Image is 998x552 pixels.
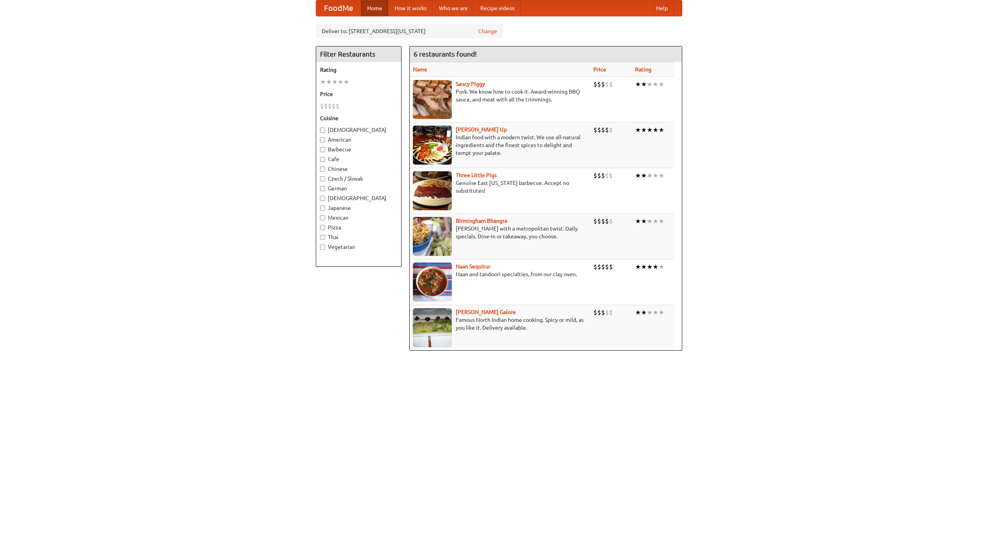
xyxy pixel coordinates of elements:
[605,126,609,134] li: $
[635,308,641,317] li: ★
[320,214,397,222] label: Mexican
[658,171,664,180] li: ★
[320,167,325,172] input: Chinese
[343,78,349,86] li: ★
[320,147,325,152] input: Barbecue
[320,78,326,86] li: ★
[338,78,343,86] li: ★
[433,0,474,16] a: Who we are
[635,66,651,73] a: Rating
[597,308,601,317] li: $
[647,263,653,271] li: ★
[413,263,452,302] img: naansequitur.jpg
[593,66,606,73] a: Price
[658,263,664,271] li: ★
[593,126,597,134] li: $
[641,126,647,134] li: ★
[593,217,597,225] li: $
[647,126,653,134] li: ★
[316,0,361,16] a: FoodMe
[597,171,601,180] li: $
[320,243,397,251] label: Vegetarian
[609,126,613,134] li: $
[320,233,397,241] label: Thai
[609,308,613,317] li: $
[605,308,609,317] li: $
[320,204,397,212] label: Japanese
[456,172,497,178] a: Three Little Pigs
[601,308,605,317] li: $
[601,126,605,134] li: $
[456,81,485,87] a: Saucy Piggy
[316,24,503,38] div: Deliver to: [STREET_ADDRESS][US_STATE]
[474,0,521,16] a: Recipe videos
[658,80,664,89] li: ★
[597,217,601,225] li: $
[328,102,332,110] li: $
[320,186,325,191] input: German
[316,46,401,62] h4: Filter Restaurants
[653,80,658,89] li: ★
[413,217,452,256] img: bhangra.jpg
[597,263,601,271] li: $
[320,155,397,163] label: Cafe
[605,80,609,89] li: $
[609,80,613,89] li: $
[653,126,658,134] li: ★
[605,263,609,271] li: $
[320,224,397,231] label: Pizza
[320,196,325,201] input: [DEMOGRAPHIC_DATA]
[601,171,605,180] li: $
[332,78,338,86] li: ★
[601,263,605,271] li: $
[647,308,653,317] li: ★
[456,263,490,270] a: Naan Sequitur
[635,217,641,225] li: ★
[641,171,647,180] li: ★
[478,27,497,35] a: Change
[593,263,597,271] li: $
[413,66,427,73] a: Name
[593,171,597,180] li: $
[641,80,647,89] li: ★
[320,126,397,134] label: [DEMOGRAPHIC_DATA]
[650,0,674,16] a: Help
[597,80,601,89] li: $
[320,206,325,211] input: Japanese
[601,80,605,89] li: $
[456,309,516,315] a: [PERSON_NAME] Galore
[332,102,336,110] li: $
[413,308,452,347] img: currygalore.jpg
[593,308,597,317] li: $
[413,225,587,240] p: [PERSON_NAME] with a metropolitan twist. Daily specials. Dine-in or takeaway, you choose.
[361,0,388,16] a: Home
[388,0,433,16] a: How it works
[413,88,587,103] p: Pork. We know how to cook it. Award-winning BBQ sauce, and meat with all the trimmings.
[609,263,613,271] li: $
[641,217,647,225] li: ★
[641,308,647,317] li: ★
[658,308,664,317] li: ★
[635,263,641,271] li: ★
[324,102,328,110] li: $
[320,157,325,162] input: Cafe
[658,217,664,225] li: ★
[320,102,324,110] li: $
[413,179,587,195] p: Genuine East [US_STATE] barbecue. Accept no substitutes!
[326,78,332,86] li: ★
[320,175,397,183] label: Czech / Slovak
[320,146,397,153] label: Barbecue
[320,136,397,144] label: American
[653,308,658,317] li: ★
[320,128,325,133] input: [DEMOGRAPHIC_DATA]
[413,126,452,165] img: curryup.jpg
[593,80,597,89] li: $
[414,50,477,58] ng-pluralize: 6 restaurants found!
[320,66,397,74] h5: Rating
[641,263,647,271] li: ★
[320,225,325,230] input: Pizza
